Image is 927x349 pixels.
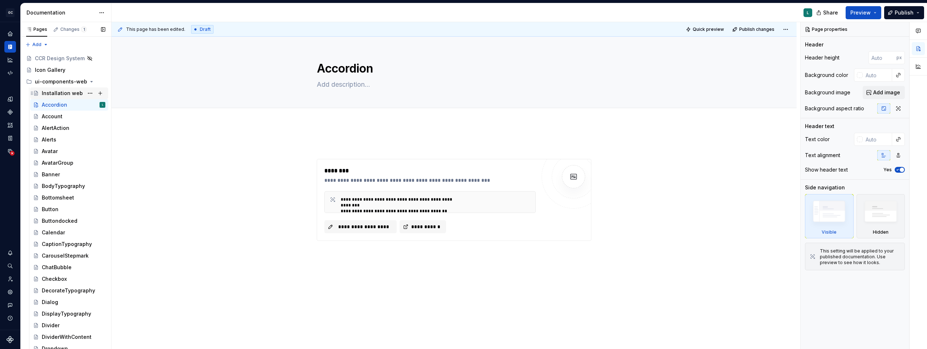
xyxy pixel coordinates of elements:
[42,287,95,294] div: DecorateTypography
[30,204,108,215] a: Button
[30,227,108,238] a: Calendar
[739,26,774,32] span: Publish changes
[42,159,73,167] div: AvatarGroup
[4,132,16,144] a: Storybook stories
[873,229,888,235] div: Hidden
[42,275,67,283] div: Checkbox
[42,101,67,108] div: Accordion
[42,264,72,271] div: ChatBubble
[805,89,850,96] div: Background image
[23,53,108,64] a: CCR Design System
[805,123,834,130] div: Header text
[30,87,108,99] a: Installation web
[42,229,65,236] div: Calendar
[805,136,830,143] div: Text color
[1,5,19,20] button: GC
[23,40,50,50] button: Add
[4,41,16,53] a: Documentation
[4,67,16,79] a: Code automation
[42,148,58,155] div: Avatar
[42,252,89,259] div: CarouselStepmark
[30,262,108,273] a: ChatBubble
[895,9,914,16] span: Publish
[896,55,902,61] p: px
[684,24,727,34] button: Quick preview
[35,66,65,74] div: Icon Gallery
[315,60,590,77] textarea: Accordion
[805,105,864,112] div: Background aspect ratio
[30,320,108,331] a: Divider
[869,51,896,64] input: Auto
[884,6,924,19] button: Publish
[30,331,108,343] a: DividerWithContent
[805,71,848,79] div: Background color
[863,69,892,82] input: Auto
[126,26,185,32] span: This page has been edited.
[4,93,16,105] a: Design tokens
[30,180,108,192] a: BodyTypography
[693,26,724,32] span: Quick preview
[42,113,62,120] div: Account
[26,26,47,32] div: Pages
[30,285,108,296] a: DecorateTypography
[32,42,41,48] span: Add
[42,136,56,143] div: Alerts
[30,308,108,320] a: DisplayTypography
[30,145,108,157] a: Avatar
[6,8,15,17] div: GC
[805,54,839,61] div: Header height
[4,119,16,131] a: Assets
[857,194,905,238] div: Hidden
[102,101,103,108] div: L
[805,166,848,173] div: Show header text
[30,169,108,180] a: Banner
[35,55,85,62] div: CCR Design System
[42,182,85,190] div: BodyTypography
[883,167,892,173] label: Yes
[30,111,108,122] a: Account
[4,247,16,259] div: Notifications
[30,157,108,169] a: AvatarGroup
[4,28,16,40] a: Home
[42,310,91,317] div: DisplayTypography
[822,229,837,235] div: Visible
[35,78,87,85] div: ui-components-web
[805,194,854,238] div: Visible
[4,54,16,66] a: Analytics
[42,124,69,132] div: AlertAction
[42,206,58,213] div: Button
[813,6,843,19] button: Share
[805,41,823,48] div: Header
[23,76,108,87] div: ui-components-web
[81,26,87,32] span: 1
[42,194,74,201] div: Bottomsheet
[42,333,92,341] div: DividerWithContent
[4,106,16,118] a: Components
[4,286,16,298] a: Settings
[42,322,60,329] div: Divider
[805,152,840,159] div: Text alignment
[42,241,92,248] div: CaptionTypography
[30,192,108,204] a: Bottomsheet
[30,238,108,250] a: CaptionTypography
[820,248,900,266] div: This setting will be applied to your published documentation. Use preview to see how it looks.
[42,217,77,225] div: Buttondocked
[4,145,16,157] a: Data sources
[4,299,16,311] button: Contact support
[4,273,16,285] a: Invite team
[4,260,16,272] button: Search ⌘K
[30,122,108,134] a: AlertAction
[30,296,108,308] a: Dialog
[823,9,838,16] span: Share
[23,64,108,76] a: Icon Gallery
[7,336,14,343] a: Supernova Logo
